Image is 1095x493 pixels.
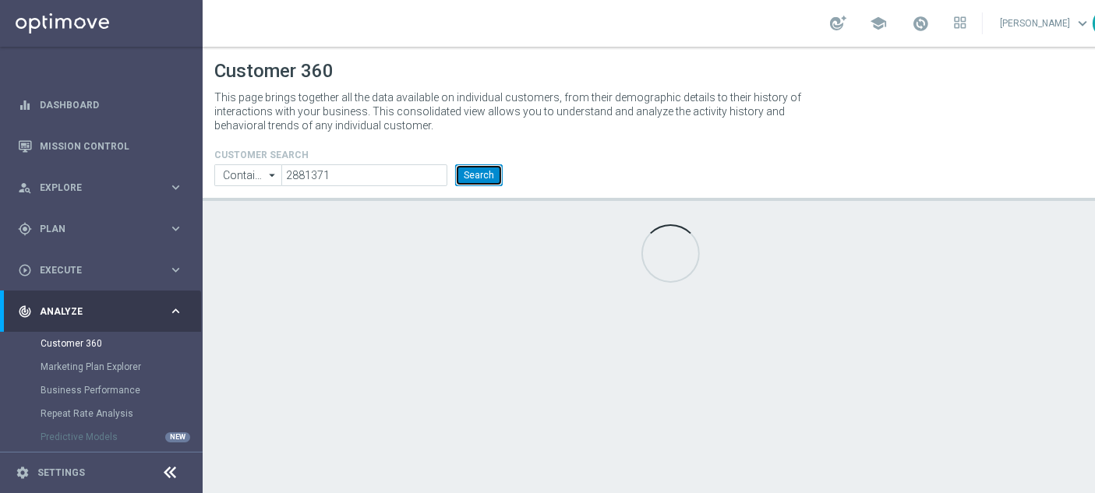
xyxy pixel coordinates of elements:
input: Enter CID, Email, name or phone [281,164,447,186]
button: Mission Control [17,140,184,153]
a: Business Performance [41,384,162,396]
div: Customer 360 [41,332,201,355]
a: [PERSON_NAME]keyboard_arrow_down [998,12,1093,35]
span: Execute [40,266,168,275]
div: Predictive Models [41,425,201,449]
div: Execute [18,263,168,277]
i: keyboard_arrow_right [168,221,183,236]
div: Repeat Rate Analysis [41,402,201,425]
button: Search [455,164,503,186]
p: This page brings together all the data available on individual customers, from their demographic ... [214,90,814,132]
span: Explore [40,183,168,192]
i: keyboard_arrow_right [168,180,183,195]
div: Business Performance [41,379,201,402]
a: Repeat Rate Analysis [41,407,162,420]
h4: CUSTOMER SEARCH [214,150,503,160]
i: gps_fixed [18,222,32,236]
span: keyboard_arrow_down [1074,15,1091,32]
div: Dashboard [18,84,183,125]
input: Contains [214,164,281,186]
i: track_changes [18,305,32,319]
button: person_search Explore keyboard_arrow_right [17,181,184,194]
i: keyboard_arrow_right [168,262,183,277]
i: keyboard_arrow_right [168,304,183,319]
button: track_changes Analyze keyboard_arrow_right [17,305,184,318]
div: Mission Control [18,125,183,167]
button: gps_fixed Plan keyboard_arrow_right [17,223,184,235]
div: NEW [165,432,190,442]
i: equalizer [18,98,32,112]
a: Dashboard [40,84,183,125]
i: settings [16,466,30,480]
a: Customer 360 [41,337,162,350]
span: Analyze [40,307,168,316]
span: school [870,15,887,32]
i: person_search [18,181,32,195]
a: Settings [37,468,85,477]
button: play_circle_outline Execute keyboard_arrow_right [17,264,184,276]
i: arrow_drop_down [265,165,281,185]
button: equalizer Dashboard [17,99,184,111]
div: Explore [18,181,168,195]
a: Marketing Plan Explorer [41,361,162,373]
div: Plan [18,222,168,236]
div: Marketing Plan Explorer [41,355,201,379]
a: Mission Control [40,125,183,167]
i: play_circle_outline [18,263,32,277]
span: Plan [40,224,168,234]
div: Cohorts Analysis [41,449,201,472]
div: Analyze [18,305,168,319]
